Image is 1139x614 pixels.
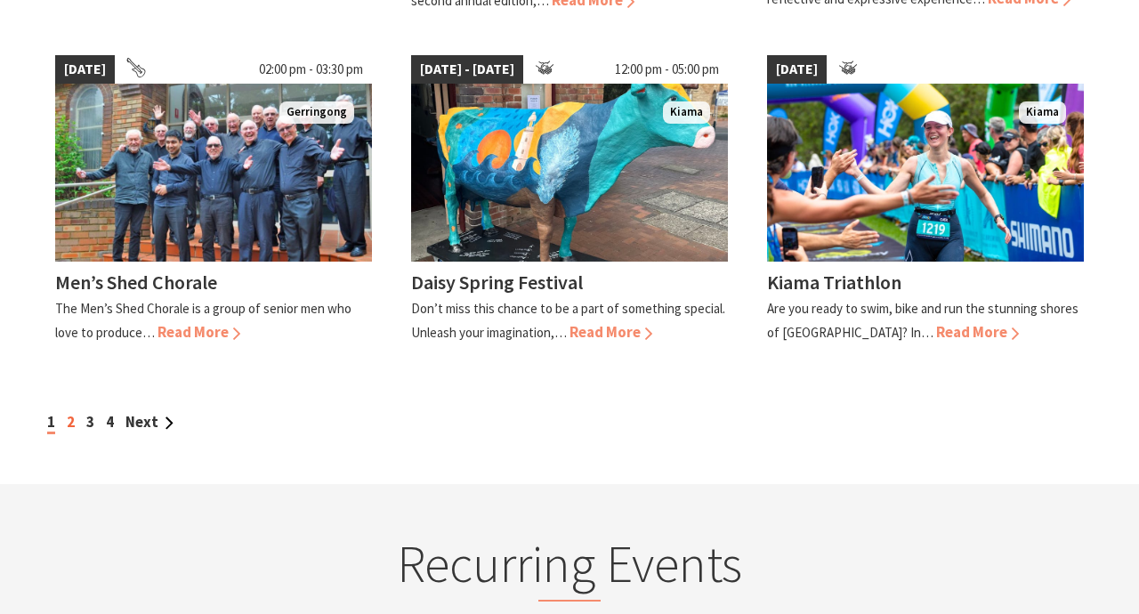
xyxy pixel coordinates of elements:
span: Kiama [663,101,710,124]
a: 3 [86,412,94,432]
h2: Recurring Events [221,533,918,602]
span: 1 [47,412,55,434]
span: 02:00 pm - 03:30 pm [250,55,372,84]
span: 12:00 pm - 05:00 pm [606,55,728,84]
img: Members of the Chorale standing on steps [55,84,372,262]
a: [DATE] 02:00 pm - 03:30 pm Members of the Chorale standing on steps Gerringong Men’s Shed Chorale... [55,55,372,344]
span: [DATE] [767,55,827,84]
a: [DATE] kiamatriathlon Kiama Kiama Triathlon Are you ready to swim, bike and run the stunning shor... [767,55,1084,344]
p: The Men’s Shed Chorale is a group of senior men who love to produce… [55,300,351,341]
a: Next [125,412,174,432]
a: 4 [106,412,114,432]
p: Are you ready to swim, bike and run the stunning shores of [GEOGRAPHIC_DATA]? In… [767,300,1078,341]
a: 2 [67,412,75,432]
h4: Men’s Shed Chorale [55,270,217,295]
img: kiamatriathlon [767,84,1084,262]
img: Dairy Cow Art [411,84,728,262]
span: [DATE] [55,55,115,84]
span: Read More [936,322,1019,342]
h4: Kiama Triathlon [767,270,901,295]
span: Gerringong [279,101,354,124]
span: [DATE] - [DATE] [411,55,523,84]
h4: Daisy Spring Festival [411,270,583,295]
p: Don’t miss this chance to be a part of something special. Unleash your imagination,… [411,300,725,341]
a: [DATE] - [DATE] 12:00 pm - 05:00 pm Dairy Cow Art Kiama Daisy Spring Festival Don’t miss this cha... [411,55,728,344]
span: Read More [158,322,240,342]
span: Read More [569,322,652,342]
span: Kiama [1019,101,1066,124]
